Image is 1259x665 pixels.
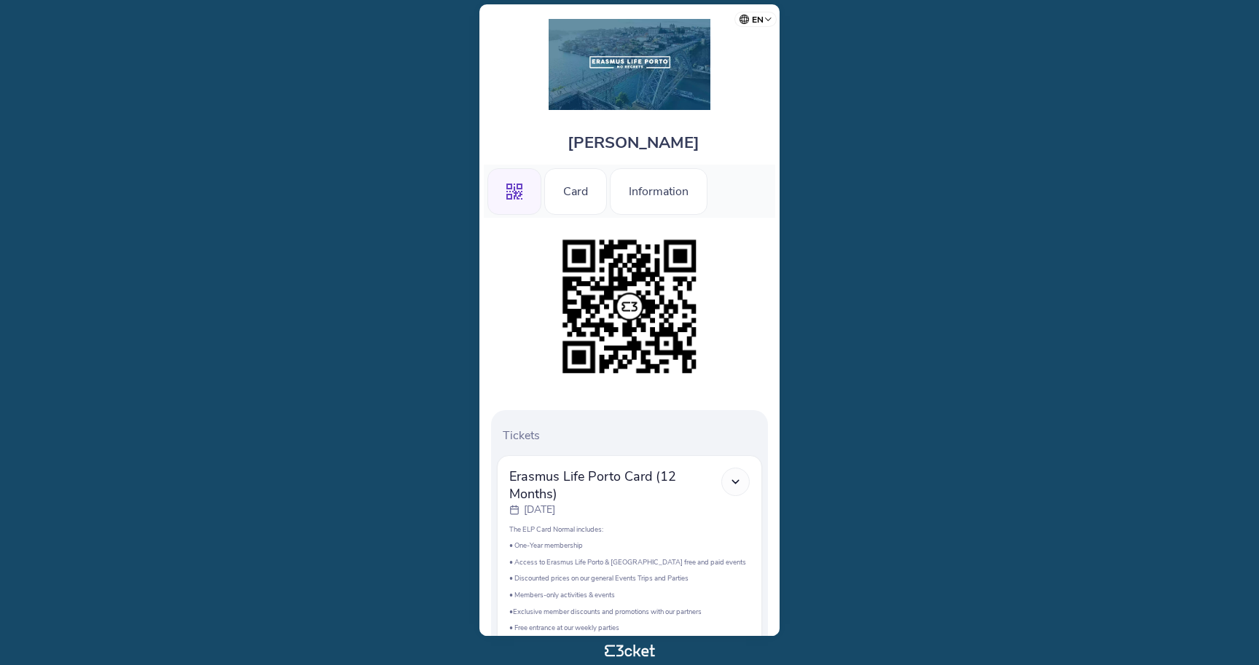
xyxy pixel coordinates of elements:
[610,168,707,215] div: Information
[509,524,750,534] p: The ELP Card Normal includes:
[509,540,750,550] p: • One-Year membership
[544,182,607,198] a: Card
[503,428,762,444] p: Tickets
[509,573,750,583] p: • Discounted prices on our general Events Trips and Parties
[568,132,699,154] span: [PERSON_NAME]
[509,468,721,503] span: Erasmus Life Porto Card (12 Months)
[509,590,750,599] p: • Members-only activities & events
[610,182,707,198] a: Information
[555,232,704,381] img: 4da0e38c029a41cfa6d8ac27dabe2988.png
[544,168,607,215] div: Card
[509,557,750,567] p: • Access to Erasmus Life Porto & [GEOGRAPHIC_DATA] free and paid events
[509,607,750,616] p: •Exclusive member discounts and promotions with our partners
[524,503,555,517] p: [DATE]
[549,19,710,110] img: Erasmus Life Porto Card 25/26
[509,623,750,632] p: • Free entrance at our weekly parties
